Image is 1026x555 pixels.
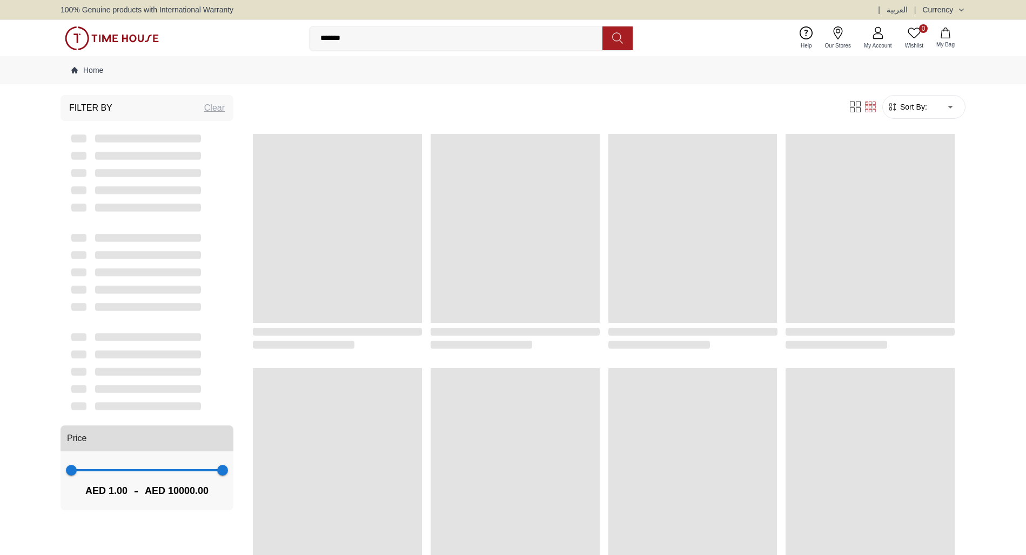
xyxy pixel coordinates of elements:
[85,483,128,498] span: AED 1.00
[914,4,916,15] span: |
[887,4,908,15] button: العربية
[821,42,855,50] span: Our Stores
[128,482,145,499] span: -
[878,4,880,15] span: |
[204,101,225,114] div: Clear
[932,40,959,49] span: My Bag
[819,24,857,52] a: Our Stores
[61,425,233,451] button: Price
[922,4,957,15] div: Currency
[901,42,928,50] span: Wishlist
[145,483,209,498] span: AED 10000.00
[67,432,86,445] span: Price
[61,4,233,15] span: 100% Genuine products with International Warranty
[930,25,961,51] button: My Bag
[61,56,965,84] nav: Breadcrumb
[898,24,930,52] a: 0Wishlist
[887,101,927,112] button: Sort By:
[919,24,928,33] span: 0
[69,101,112,114] h3: Filter By
[65,26,159,50] img: ...
[71,65,103,76] a: Home
[796,42,816,50] span: Help
[794,24,819,52] a: Help
[860,42,896,50] span: My Account
[898,101,927,112] span: Sort By:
